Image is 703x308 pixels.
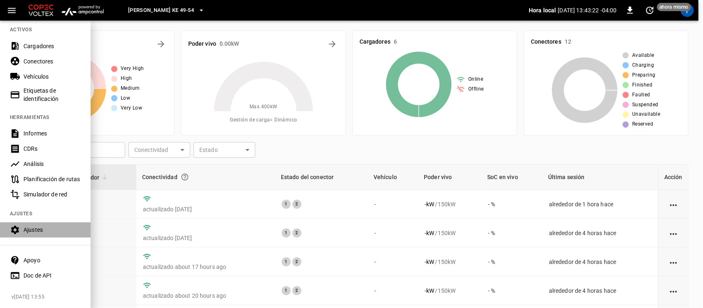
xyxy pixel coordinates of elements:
[23,129,81,138] div: Informes
[58,2,107,18] img: ampcontrol.io logo
[643,4,656,17] button: set refresh interval
[23,86,81,103] div: Etiquetas de identificación
[23,271,81,280] div: Doc de API
[27,2,55,18] img: Customer Logo
[23,160,81,168] div: Análisis
[23,42,81,50] div: Cargadores
[12,293,84,301] span: v [DATE] 13:55
[23,226,81,234] div: Ajustes
[23,72,81,81] div: Vehículos
[23,57,81,65] div: Conectores
[558,6,617,14] p: [DATE] 13:43:22 -04:00
[128,6,194,15] span: [PERSON_NAME] KE 49-54
[23,145,81,153] div: CDRs
[657,3,691,11] span: ahora mismo
[23,190,81,198] div: Simulador de red
[23,175,81,183] div: Planificación de rutas
[23,256,81,264] div: Apoyo
[529,6,556,14] p: Hora local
